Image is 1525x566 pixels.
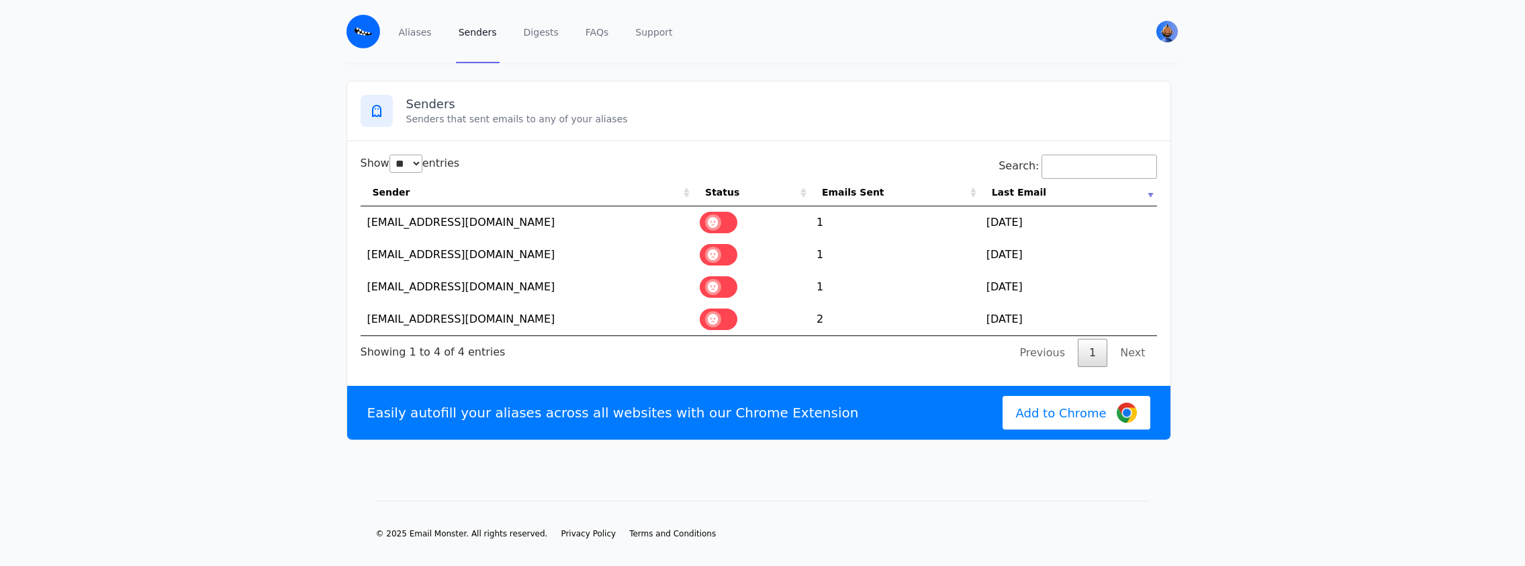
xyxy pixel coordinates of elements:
td: 1 [810,239,980,271]
img: Email Monster [346,15,380,48]
select: Showentries [389,155,422,173]
p: Easily autofill your aliases across all websites with our Chrome Extension [367,403,859,422]
label: Search: [999,159,1156,172]
button: User menu [1155,19,1179,44]
label: Show entries [361,157,460,169]
a: Privacy Policy [561,528,616,539]
th: Sender: activate to sort column ascending [361,179,694,206]
td: 2 [810,303,980,335]
td: [DATE] [980,303,1157,335]
td: [DATE] [980,271,1157,303]
p: Senders that sent emails to any of your aliases [406,112,1157,126]
td: [DATE] [980,206,1157,239]
span: Privacy Policy [561,529,616,538]
td: [EMAIL_ADDRESS][DOMAIN_NAME] [361,271,694,303]
a: 1 [1078,339,1107,367]
img: Google Chrome Logo [1117,403,1137,423]
td: [EMAIL_ADDRESS][DOMAIN_NAME] [361,206,694,239]
img: Bob's Avatar [1156,21,1178,42]
th: Status: activate to sort column ascending [693,179,810,206]
input: Search: [1042,155,1157,179]
td: [EMAIL_ADDRESS][DOMAIN_NAME] [361,303,694,335]
th: Last Email: activate to sort column ascending [980,179,1157,206]
div: Showing 1 to 4 of 4 entries [361,336,506,360]
h3: Senders [406,96,1157,112]
td: [DATE] [980,239,1157,271]
td: [EMAIL_ADDRESS][DOMAIN_NAME] [361,239,694,271]
td: 1 [810,271,980,303]
a: Add to Chrome [1003,396,1150,430]
td: 1 [810,206,980,239]
span: Terms and Conditions [629,529,716,538]
a: Previous [1008,339,1076,367]
a: Next [1109,339,1156,367]
a: Terms and Conditions [629,528,716,539]
th: Emails Sent: activate to sort column ascending [810,179,980,206]
li: © 2025 Email Monster. All rights reserved. [376,528,548,539]
span: Add to Chrome [1016,404,1107,422]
